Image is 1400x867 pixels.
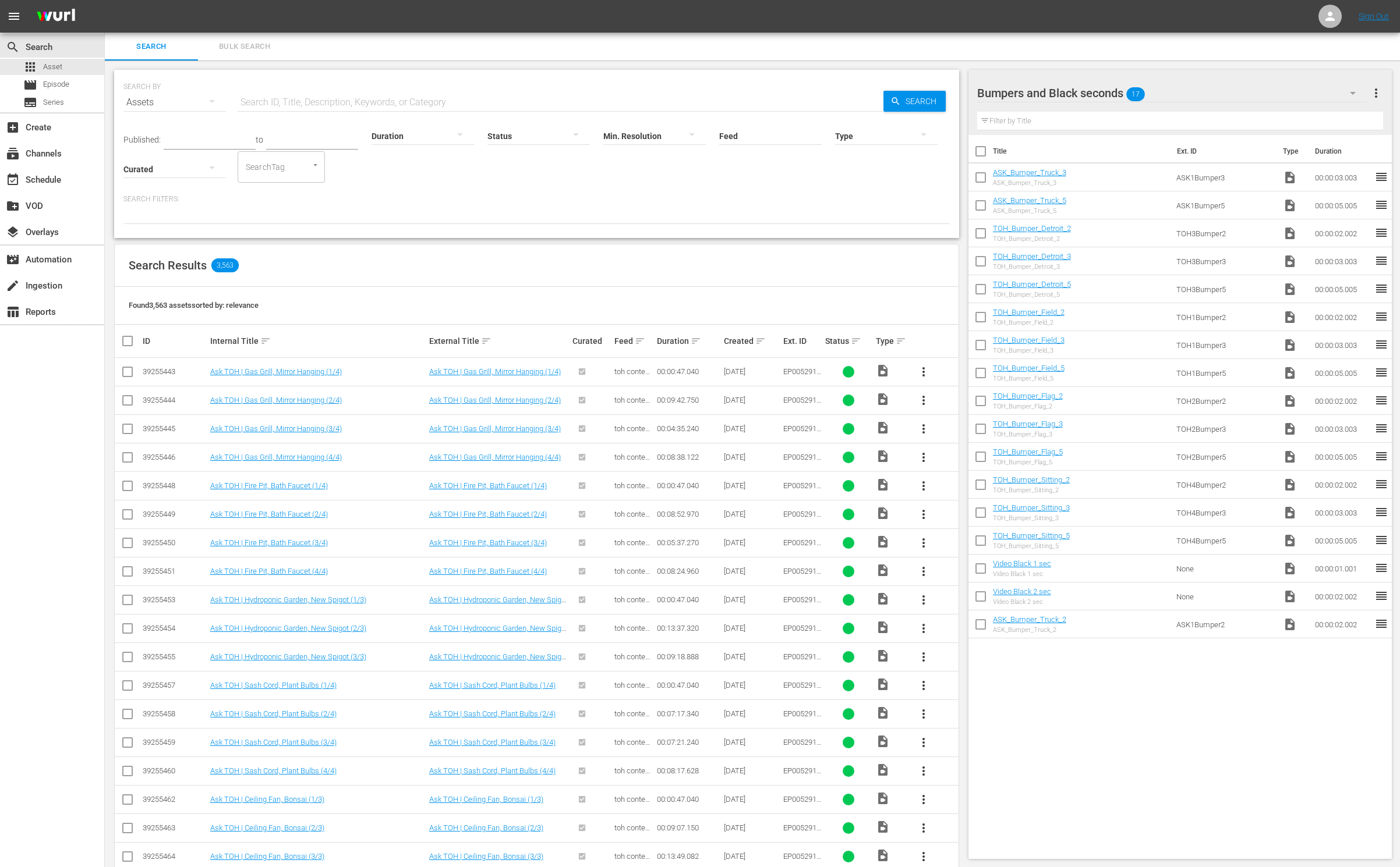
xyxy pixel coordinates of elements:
span: toh content - Ask This Old House [614,624,652,650]
a: TOH_Bumper_Sitting_5 [993,531,1070,540]
td: 00:00:02.002 [1310,610,1374,638]
span: Video [876,392,890,406]
span: EP005291090333 [783,481,821,499]
div: Video Black 2 sec [993,598,1051,606]
span: Video [1283,282,1297,296]
td: TOH4Bumper5 [1172,527,1279,555]
span: Reports [6,305,20,319]
span: more_vert [917,593,931,607]
div: 00:05:37.270 [657,538,721,547]
div: [DATE] [724,481,779,490]
a: Ask TOH | Fire Pit, Bath Faucet (1/4) [429,481,547,490]
td: 00:00:05.005 [1310,527,1374,555]
span: EP005291090327 [783,453,821,470]
a: TOH_Bumper_Field_5 [993,364,1065,372]
span: Video [876,649,890,663]
a: Ask TOH | Hydroponic Garden, New Spigot (3/3) [429,652,568,670]
td: TOH3Bumper5 [1172,275,1279,303]
span: more_vert [917,793,931,806]
span: Series [23,95,37,109]
div: ASK_Bumper_Truck_5 [993,207,1066,215]
div: TOH_Bumper_Flag_5 [993,459,1063,466]
div: TOH_Bumper_Sitting_3 [993,514,1070,522]
td: 00:00:03.003 [1310,499,1374,527]
span: Video [1283,422,1297,436]
span: more_vert [917,422,931,436]
a: Ask TOH | Sash Cord, Plant Bulbs (2/4) [210,709,337,718]
a: Ask TOH | Sash Cord, Plant Bulbs (3/4) [210,738,337,747]
td: ASK1Bumper5 [1172,191,1279,219]
span: Ingestion [6,279,20,293]
a: Ask TOH | Fire Pit, Bath Faucet (3/4) [210,538,328,547]
div: 39255453 [143,595,207,604]
span: more_vert [917,564,931,578]
a: Ask TOH | Sash Cord, Plant Bulbs (2/4) [429,709,556,718]
a: Ask TOH | Ceiling Fan, Bonsai (3/3) [210,852,324,861]
span: reorder [1374,226,1388,240]
a: Ask TOH | Hydroponic Garden, New Spigot (1/3) [429,595,568,613]
span: EP005291090333 [783,538,821,556]
span: Video [876,677,890,691]
button: more_vert [910,614,938,642]
a: TOH_Bumper_Detroit_2 [993,224,1071,233]
a: TOH_Bumper_Detroit_3 [993,252,1071,261]
div: 39255451 [143,567,207,575]
span: Video [876,563,890,577]
div: [DATE] [724,424,779,433]
td: TOH2Bumper3 [1172,415,1279,443]
th: Duration [1308,135,1378,168]
span: Video [876,592,890,606]
a: ASK_Bumper_Truck_2 [993,615,1066,624]
span: Video [1283,506,1297,520]
span: Video [1283,478,1297,492]
span: more_vert [917,764,931,778]
span: sort [481,336,492,346]
div: TOH_Bumper_Sitting_5 [993,542,1070,550]
div: Video Black 1 sec [993,570,1051,578]
a: TOH_Bumper_Flag_3 [993,420,1063,428]
span: Video [1283,310,1297,324]
span: VOD [6,199,20,213]
button: more_vert [910,814,938,842]
img: ans4CAIJ8jUAAAAAAAAAAAAAAAAAAAAAAAAgQb4GAAAAAAAAAAAAAAAAAAAAAAAAJMjXAAAAAAAAAAAAAAAAAAAAAAAAgAT5G... [28,3,84,30]
td: 00:00:02.002 [1310,471,1374,499]
span: Published: [123,135,161,144]
span: sort [896,336,906,346]
a: Ask TOH | Sash Cord, Plant Bulbs (1/4) [210,681,337,690]
a: Video Black 1 sec [993,559,1051,568]
span: Search [6,40,20,54]
a: TOH_Bumper_Sitting_3 [993,503,1070,512]
div: 00:08:24.960 [657,567,721,575]
span: Create [6,120,20,134]
div: 00:00:47.040 [657,595,721,604]
span: Episode [23,78,37,92]
span: more_vert [917,678,931,692]
span: reorder [1374,561,1388,575]
span: Video [876,449,890,463]
div: 00:08:38.122 [657,453,721,461]
span: more_vert [917,479,931,493]
span: reorder [1374,393,1388,407]
span: reorder [1374,170,1388,184]
div: TOH_Bumper_Field_2 [993,319,1065,326]
a: Video Black 2 sec [993,587,1051,596]
span: Video [876,364,890,378]
span: EP005291090330 [783,595,821,613]
a: Ask TOH | Hydroponic Garden, New Spigot (1/3) [210,595,366,604]
a: TOH_Bumper_Flag_2 [993,392,1063,400]
div: 00:09:42.750 [657,396,721,404]
td: TOH1Bumper2 [1172,303,1279,331]
button: more_vert [910,500,938,528]
span: Video [1283,562,1297,575]
td: ASK1Bumper2 [1172,610,1279,638]
span: to [256,135,263,144]
div: Status [825,334,872,348]
td: ASK1Bumper3 [1172,164,1279,191]
div: TOH_Bumper_Detroit_5 [993,291,1071,299]
span: reorder [1374,282,1388,296]
div: [DATE] [724,595,779,604]
span: Overlays [6,225,20,239]
div: [DATE] [724,567,779,575]
td: None [1172,555,1279,582]
div: TOH_Bumper_Detroit_3 [993,263,1071,271]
